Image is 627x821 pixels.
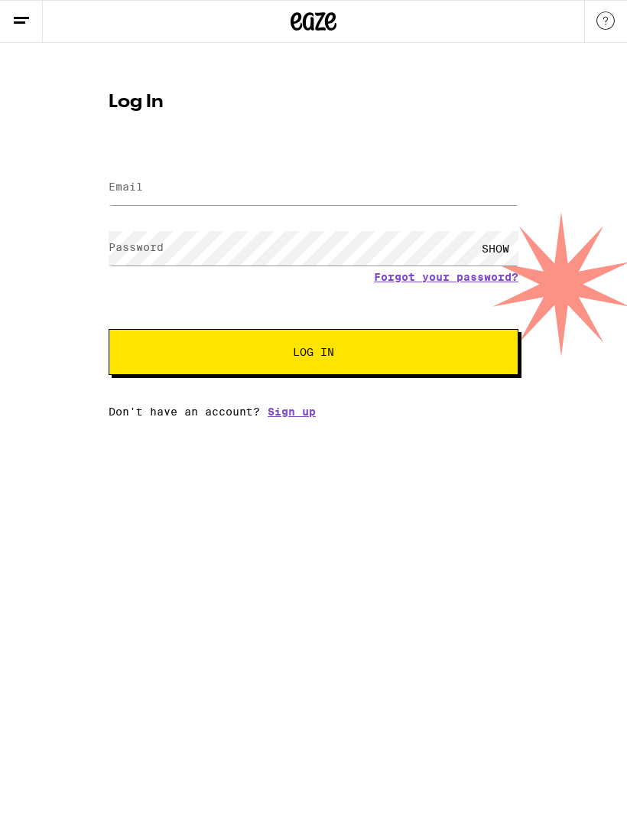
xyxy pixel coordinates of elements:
div: SHOW [473,231,518,266]
a: Forgot your password? [374,271,518,283]
h1: Log In [109,93,518,112]
a: Sign up [268,406,316,418]
label: Password [109,241,164,253]
input: Email [109,171,518,205]
button: Log In [109,329,518,375]
span: Log In [293,347,334,357]
span: Hi. Need any help? [9,11,110,23]
div: Don't have an account? [109,406,518,418]
label: Email [109,181,143,193]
